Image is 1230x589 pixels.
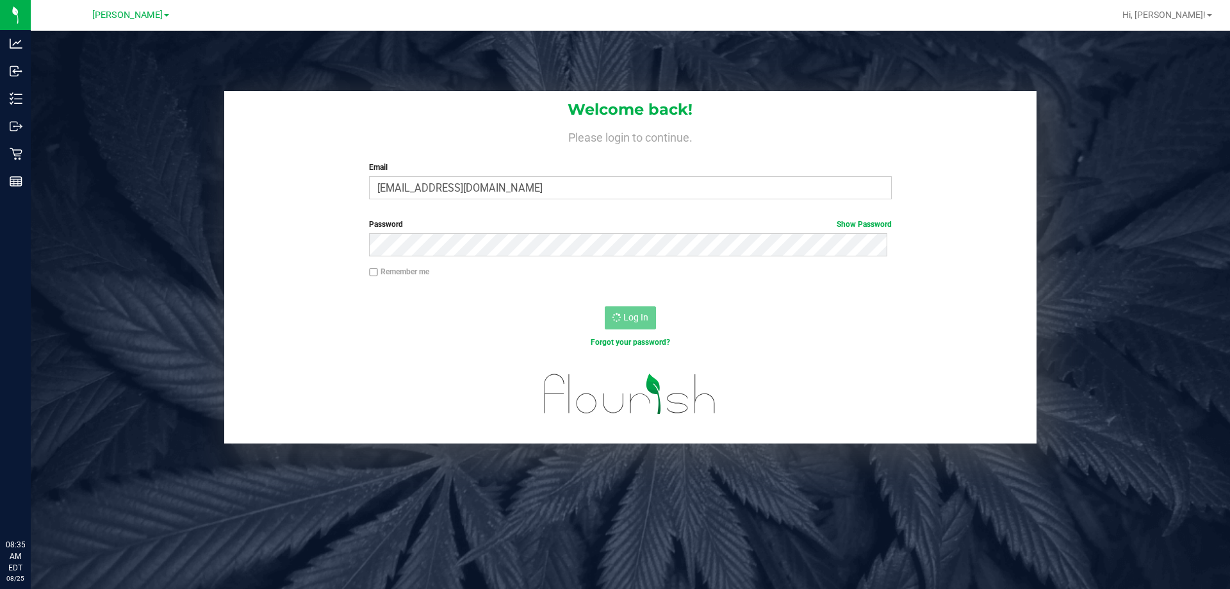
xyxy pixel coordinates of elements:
[1122,10,1206,20] span: Hi, [PERSON_NAME]!
[591,338,670,347] a: Forgot your password?
[369,268,378,277] input: Remember me
[837,220,892,229] a: Show Password
[369,266,429,278] label: Remember me
[10,37,22,50] inline-svg: Analytics
[623,312,648,322] span: Log In
[6,539,25,574] p: 08:35 AM EDT
[605,306,656,329] button: Log In
[10,147,22,160] inline-svg: Retail
[529,361,732,427] img: flourish_logo.svg
[6,574,25,583] p: 08/25
[224,101,1037,118] h1: Welcome back!
[224,128,1037,144] h4: Please login to continue.
[10,92,22,105] inline-svg: Inventory
[10,65,22,78] inline-svg: Inbound
[369,162,891,173] label: Email
[92,10,163,21] span: [PERSON_NAME]
[369,220,403,229] span: Password
[10,120,22,133] inline-svg: Outbound
[10,175,22,188] inline-svg: Reports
